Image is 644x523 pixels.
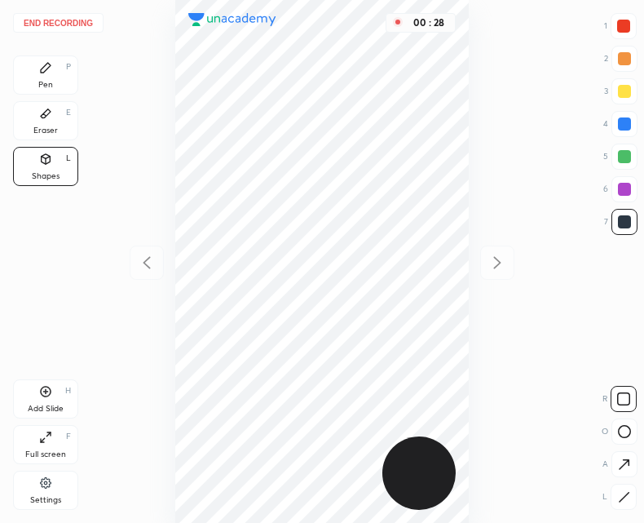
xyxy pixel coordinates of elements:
[66,154,71,162] div: L
[30,496,61,504] div: Settings
[66,432,71,441] div: F
[602,484,637,510] div: L
[603,176,637,202] div: 6
[28,405,64,413] div: Add Slide
[38,81,53,89] div: Pen
[604,78,637,104] div: 3
[604,209,637,235] div: 7
[66,63,71,71] div: P
[13,13,104,33] button: End recording
[603,111,637,137] div: 4
[602,386,637,412] div: R
[65,387,71,395] div: H
[604,46,637,72] div: 2
[603,144,637,170] div: 5
[602,419,637,445] div: O
[604,13,637,39] div: 1
[602,451,637,477] div: A
[25,450,66,459] div: Full screen
[188,13,276,26] img: logo.38c385cc.svg
[32,172,60,180] div: Shapes
[33,126,58,135] div: Eraser
[66,109,71,117] div: E
[409,17,448,29] div: 00 : 28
